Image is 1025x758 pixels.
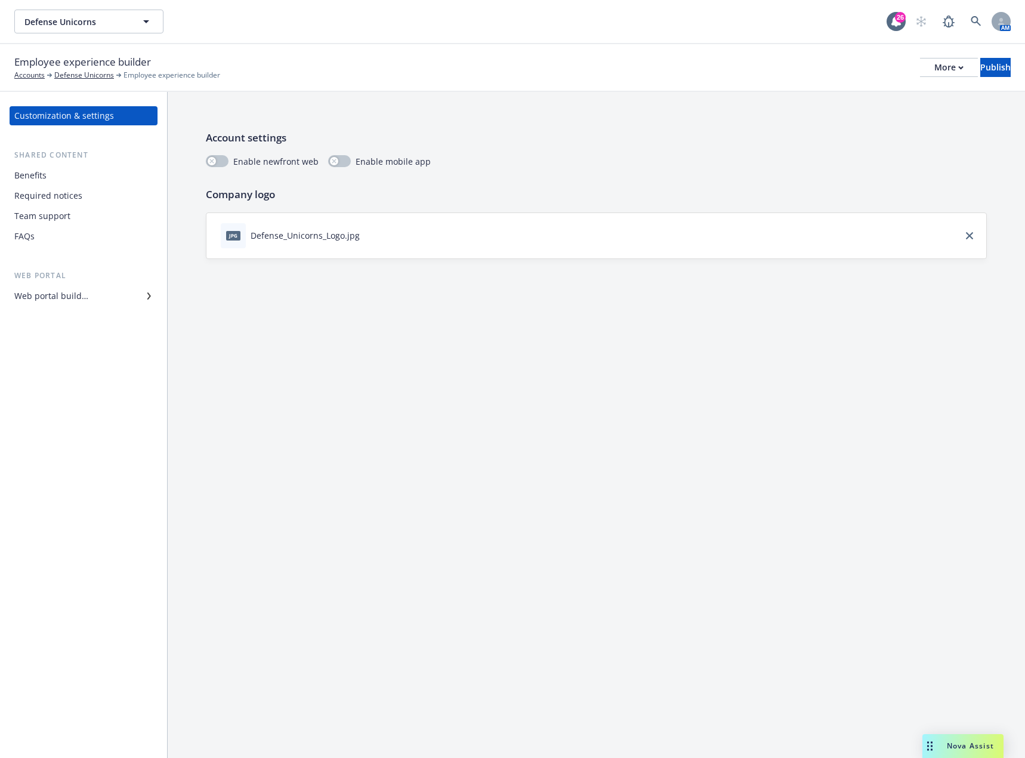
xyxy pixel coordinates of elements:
[365,229,374,242] button: download file
[909,10,933,33] a: Start snowing
[233,155,319,168] span: Enable newfront web
[356,155,431,168] span: Enable mobile app
[895,12,906,23] div: 26
[980,58,1011,76] div: Publish
[10,270,158,282] div: Web portal
[14,10,163,33] button: Defense Unicorns
[251,229,360,242] div: Defense_Unicorns_Logo.jpg
[24,16,128,28] span: Defense Unicorns
[14,54,151,70] span: Employee experience builder
[14,207,70,226] div: Team support
[964,10,988,33] a: Search
[14,227,35,246] div: FAQs
[10,166,158,185] a: Benefits
[10,149,158,161] div: Shared content
[10,207,158,226] a: Team support
[980,58,1011,77] button: Publish
[206,187,987,202] p: Company logo
[962,229,977,243] a: close
[920,58,978,77] button: More
[10,106,158,125] a: Customization & settings
[14,286,88,306] div: Web portal builder
[10,186,158,205] a: Required notices
[206,130,987,146] p: Account settings
[14,106,114,125] div: Customization & settings
[124,70,220,81] span: Employee experience builder
[226,231,240,240] span: jpg
[14,186,82,205] div: Required notices
[947,741,994,751] span: Nova Assist
[922,734,1004,758] button: Nova Assist
[10,227,158,246] a: FAQs
[14,70,45,81] a: Accounts
[934,58,964,76] div: More
[10,286,158,306] a: Web portal builder
[54,70,114,81] a: Defense Unicorns
[922,734,937,758] div: Drag to move
[14,166,47,185] div: Benefits
[937,10,961,33] a: Report a Bug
